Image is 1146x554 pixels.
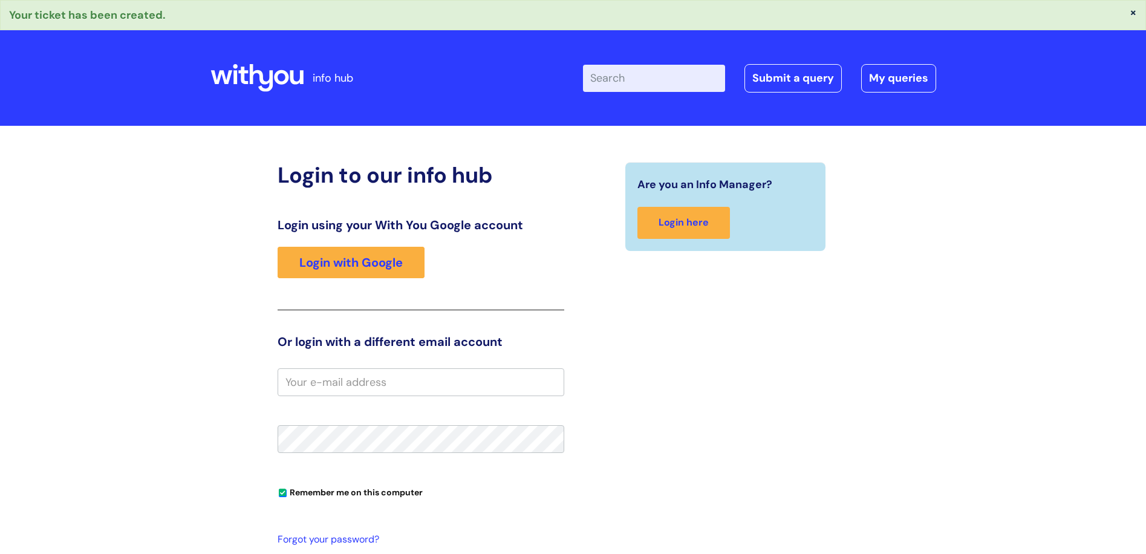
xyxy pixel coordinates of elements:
[278,484,423,498] label: Remember me on this computer
[278,531,558,549] a: Forgot your password?
[744,64,842,92] a: Submit a query
[278,247,425,278] a: Login with Google
[1130,7,1137,18] button: ×
[583,65,725,91] input: Search
[278,334,564,349] h3: Or login with a different email account
[313,68,353,88] p: info hub
[278,218,564,232] h3: Login using your With You Google account
[278,482,564,501] div: You can uncheck this option if you're logging in from a shared device
[637,175,772,194] span: Are you an Info Manager?
[278,368,564,396] input: Your e-mail address
[637,207,730,239] a: Login here
[279,489,287,497] input: Remember me on this computer
[278,162,564,188] h2: Login to our info hub
[861,64,936,92] a: My queries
